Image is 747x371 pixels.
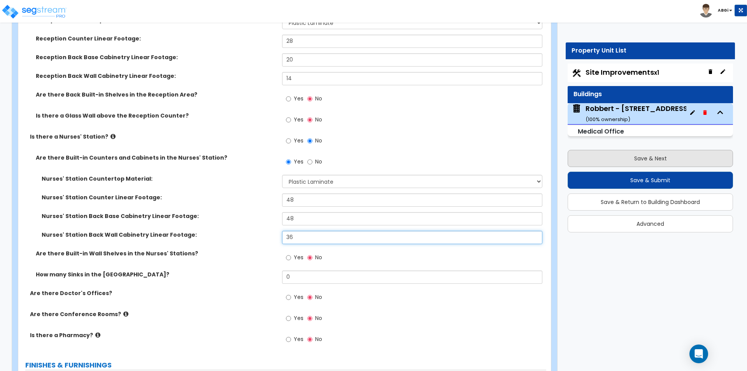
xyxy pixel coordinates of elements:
label: Are there Conference Rooms? [30,310,276,318]
button: Save & Next [568,150,733,167]
input: Yes [286,158,291,166]
span: Yes [294,253,303,261]
span: No [315,137,322,144]
label: Is there a Glass Wall above the Reception Counter? [36,112,276,120]
span: Yes [294,137,303,144]
div: Buildings [573,90,727,99]
label: Nurses' Station Back Wall Cabinetry Linear Footage: [42,231,276,239]
input: Yes [286,335,291,344]
span: No [315,335,322,343]
input: Yes [286,116,291,124]
input: No [307,314,312,323]
input: No [307,293,312,302]
span: No [315,253,322,261]
img: logo_pro_r.png [1,4,67,19]
input: No [307,335,312,344]
input: No [307,95,312,103]
img: avatar.png [699,4,713,18]
label: Are there Built-in Counters and Cabinets in the Nurses' Station? [36,154,276,162]
label: Nurses' Station Countertop Material: [42,175,276,183]
label: How many Sinks in the [GEOGRAPHIC_DATA]? [36,271,276,278]
small: x1 [654,69,659,77]
label: Reception Back Base Cabinetry Linear Footage: [36,53,276,61]
small: ( 100 % ownership) [586,116,630,123]
div: Open Intercom Messenger [689,345,708,363]
i: click for more info! [110,134,116,139]
label: Reception Back Wall Cabinetry Linear Footage: [36,72,276,80]
input: Yes [286,137,291,145]
span: No [315,116,322,123]
span: Site Improvements [586,67,659,77]
div: Property Unit List [572,46,729,55]
label: Is there a Pharmacy? [30,331,276,339]
span: No [315,158,322,165]
button: Save & Return to Building Dashboard [568,193,733,211]
span: No [315,95,322,102]
button: Save & Submit [568,172,733,189]
label: Reception Counter Linear Footage: [36,35,276,42]
span: Yes [294,293,303,301]
span: Robbert - 6051 N. Eagle Rd [572,104,686,123]
span: Yes [294,116,303,123]
span: Yes [294,95,303,102]
label: Are there Back Built-in Shelves in the Reception Area? [36,91,276,98]
label: FINISHES & FURNISHINGS [25,360,546,370]
label: Are there Doctor's Offices? [30,289,276,297]
input: Yes [286,293,291,302]
img: Construction.png [572,68,582,78]
input: Yes [286,314,291,323]
label: Are there Built-in Wall Shelves in the Nurses' Stations? [36,250,276,257]
span: Yes [294,158,303,165]
img: building.svg [572,104,582,114]
i: click for more info! [123,311,128,317]
small: Medical Office [578,127,624,136]
span: No [315,293,322,301]
label: Nurses' Station Counter Linear Footage: [42,193,276,201]
input: No [307,253,312,262]
b: ABGi [718,7,728,13]
input: No [307,137,312,145]
label: Is there a Nurses' Station? [30,133,276,141]
input: No [307,116,312,124]
div: Robbert - [STREET_ADDRESS] [586,104,691,123]
input: No [307,158,312,166]
span: No [315,314,322,322]
label: Nurses' Station Back Base Cabinetry Linear Footage: [42,212,276,220]
input: Yes [286,95,291,103]
i: click for more info! [95,332,100,338]
input: Yes [286,253,291,262]
span: Yes [294,314,303,322]
button: Advanced [568,215,733,232]
span: Yes [294,335,303,343]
